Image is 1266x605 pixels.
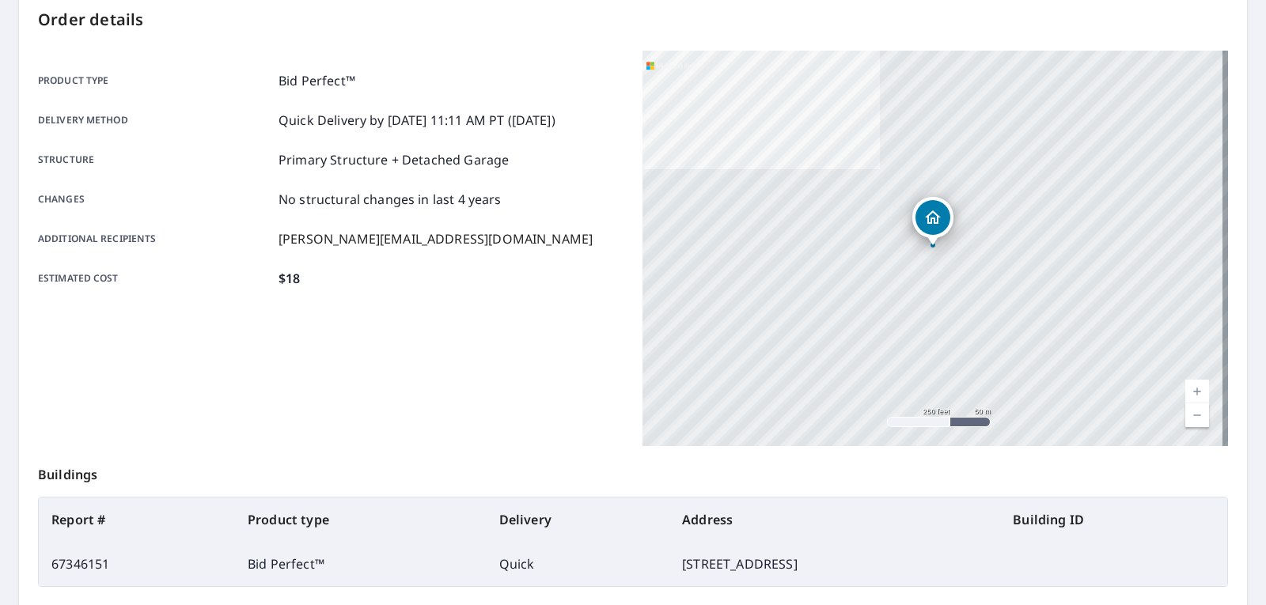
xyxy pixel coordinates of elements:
p: Bid Perfect™ [279,71,355,90]
p: Quick Delivery by [DATE] 11:11 AM PT ([DATE]) [279,111,555,130]
p: No structural changes in last 4 years [279,190,502,209]
td: [STREET_ADDRESS] [669,542,1000,586]
td: Bid Perfect™ [235,542,487,586]
th: Delivery [487,497,669,542]
div: Dropped pin, building 1, Residential property, 19033 Nearbrook St Canyon Country, CA 91351 [912,197,953,246]
a: Current Level 17, Zoom Out [1185,403,1209,427]
p: Delivery method [38,111,272,130]
p: Order details [38,8,1228,32]
p: Changes [38,190,272,209]
th: Building ID [1000,497,1227,542]
th: Address [669,497,1000,542]
p: Structure [38,150,272,169]
p: Product type [38,71,272,90]
th: Report # [39,497,235,542]
th: Product type [235,497,487,542]
p: $18 [279,269,300,288]
td: Quick [487,542,669,586]
a: Current Level 17, Zoom In [1185,380,1209,403]
p: Buildings [38,446,1228,497]
p: [PERSON_NAME][EMAIL_ADDRESS][DOMAIN_NAME] [279,229,593,248]
td: 67346151 [39,542,235,586]
p: Primary Structure + Detached Garage [279,150,509,169]
p: Additional recipients [38,229,272,248]
p: Estimated cost [38,269,272,288]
